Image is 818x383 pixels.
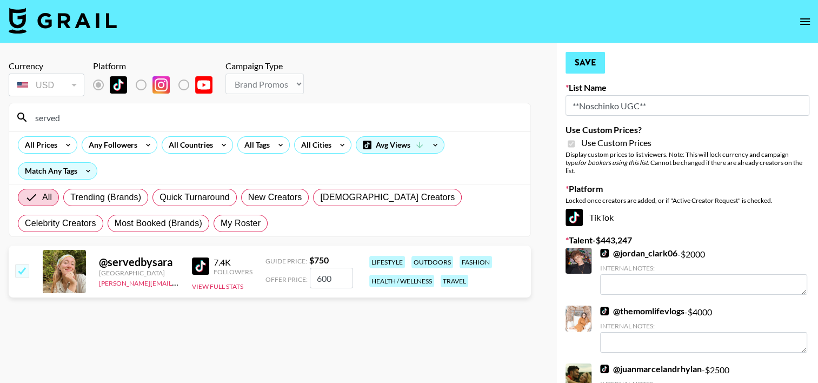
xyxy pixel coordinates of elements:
input: 750 [310,268,353,288]
div: Campaign Type [225,61,304,71]
div: Currency [9,61,84,71]
a: @themomlifevlogs [600,306,684,316]
button: View Full Stats [192,282,243,290]
div: Platform [93,61,221,71]
img: TikTok [600,365,609,373]
div: All Countries [162,137,215,153]
div: Internal Notes: [600,322,807,330]
button: open drawer [794,11,816,32]
label: Talent - $ 443,247 [566,235,809,246]
span: Celebrity Creators [25,217,96,230]
button: Save [566,52,605,74]
label: Platform [566,183,809,194]
img: Instagram [152,76,170,94]
label: Use Custom Prices? [566,124,809,135]
div: Followers [214,268,252,276]
div: lifestyle [369,256,405,268]
span: My Roster [221,217,261,230]
label: List Name [566,82,809,93]
div: Any Followers [82,137,139,153]
div: Locked once creators are added, or if "Active Creator Request" is checked. [566,196,809,204]
a: @juanmarcelandrhylan [600,364,702,374]
div: TikTok [566,209,809,226]
img: Grail Talent [9,8,117,34]
span: Most Booked (Brands) [115,217,202,230]
div: List locked to TikTok. [93,74,221,96]
div: Internal Notes: [600,264,807,272]
div: health / wellness [369,275,434,287]
div: - $ 4000 [600,306,807,353]
div: All Tags [238,137,272,153]
img: TikTok [600,249,609,257]
div: Avg Views [356,137,444,153]
div: fashion [460,256,492,268]
span: Guide Price: [265,257,307,265]
span: All [42,191,52,204]
strong: $ 750 [309,255,329,265]
div: Display custom prices to list viewers. Note: This will lock currency and campaign type . Cannot b... [566,150,809,175]
div: - $ 2000 [600,248,807,295]
span: New Creators [248,191,302,204]
img: TikTok [110,76,127,94]
img: YouTube [195,76,212,94]
span: Offer Price: [265,275,308,283]
span: Trending (Brands) [70,191,141,204]
div: 7.4K [214,257,252,268]
em: for bookers using this list [578,159,648,167]
img: TikTok [566,209,583,226]
span: [DEMOGRAPHIC_DATA] Creators [320,191,455,204]
div: Match Any Tags [18,163,97,179]
div: @ servedbysara [99,255,179,269]
div: USD [11,76,82,95]
span: Quick Turnaround [159,191,230,204]
img: TikTok [192,257,209,275]
a: [PERSON_NAME][EMAIL_ADDRESS][PERSON_NAME][DOMAIN_NAME] [99,277,310,287]
div: outdoors [411,256,453,268]
div: travel [441,275,468,287]
div: Currency is locked to USD [9,71,84,98]
div: [GEOGRAPHIC_DATA] [99,269,179,277]
div: All Cities [295,137,334,153]
input: Search by User Name [29,109,524,126]
div: All Prices [18,137,59,153]
img: TikTok [600,307,609,315]
a: @jordan_clark06 [600,248,677,259]
span: Use Custom Prices [581,137,651,148]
